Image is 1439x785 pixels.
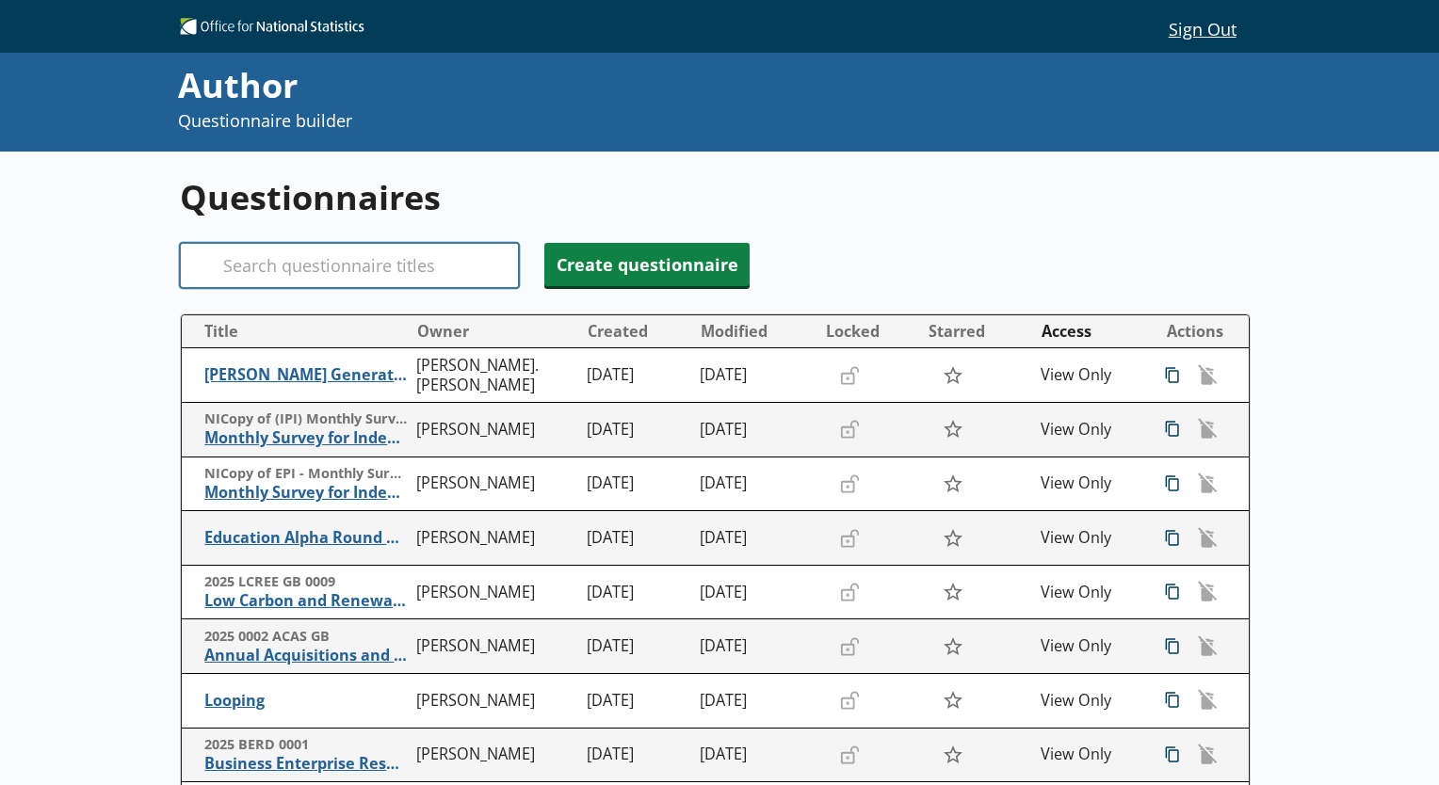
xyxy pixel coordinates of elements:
td: [DATE] [692,619,817,674]
span: NICopy of (IPI) Monthly Survey for Index Numbers of Import Prices - Price Quotation Return [204,410,408,428]
button: Star [932,520,973,555]
td: [DATE] [579,348,693,403]
td: View Only [1033,728,1147,782]
button: Owner [410,316,578,346]
td: [DATE] [692,511,817,566]
td: [PERSON_NAME] [409,674,579,729]
h1: Questionnaires [180,174,1251,220]
button: Created [580,316,692,346]
button: Star [932,629,973,665]
span: Monthly Survey for Index Numbers of Import Prices - Price Quotation Return [204,428,408,448]
td: [DATE] [579,403,693,457]
span: Low Carbon and Renewable Energy Economy Survey [204,591,408,611]
td: [DATE] [692,403,817,457]
button: Create questionnaire [544,243,750,286]
button: Title [189,316,408,346]
td: [PERSON_NAME].[PERSON_NAME] [409,348,579,403]
button: Star [932,737,973,773]
td: [DATE] [579,619,693,674]
td: [PERSON_NAME] [409,565,579,619]
span: Monthly Survey for Index Numbers of Export Prices - Price Quotation Return [204,483,408,503]
td: [DATE] [692,457,817,511]
td: [DATE] [692,728,817,782]
span: NICopy of EPI - Monthly Survey for Index Numbers of Export Prices - Price Quotation Retur [204,465,408,483]
span: [PERSON_NAME] Generator [204,365,408,385]
button: Star [932,466,973,502]
span: Business Enterprise Research and Development [204,754,408,774]
span: 2025 BERD 0001 [204,736,408,754]
p: Questionnaire builder [178,109,963,133]
td: View Only [1033,619,1147,674]
span: 2025 LCREE GB 0009 [204,573,408,591]
td: [PERSON_NAME] [409,403,579,457]
td: [PERSON_NAME] [409,511,579,566]
button: Star [932,358,973,393]
button: Star [932,411,973,447]
button: Locked [818,316,918,346]
td: [DATE] [692,348,817,403]
td: [DATE] [579,728,693,782]
td: [PERSON_NAME] [409,457,579,511]
td: View Only [1033,565,1147,619]
button: Access [1034,316,1146,346]
button: Star [932,682,973,718]
td: [PERSON_NAME] [409,728,579,782]
span: 2025 0002 ACAS GB [204,628,408,646]
input: Search questionnaire titles [180,243,519,288]
td: View Only [1033,348,1147,403]
td: View Only [1033,457,1147,511]
td: [DATE] [692,674,817,729]
td: View Only [1033,403,1147,457]
th: Actions [1146,315,1249,348]
td: [DATE] [579,511,693,566]
td: View Only [1033,511,1147,566]
td: [DATE] [579,457,693,511]
div: Author [178,62,963,109]
button: Star [932,574,973,610]
td: View Only [1033,674,1147,729]
span: Looping [204,691,408,711]
button: Starred [920,316,1032,346]
span: Annual Acquisitions and Disposals of Capital Assets [204,646,408,665]
button: Modified [693,316,817,346]
td: [DATE] [692,565,817,619]
td: [PERSON_NAME] [409,619,579,674]
td: [DATE] [579,674,693,729]
span: Education Alpha Round 1 (Copy) [204,528,408,548]
button: Sign Out [1154,12,1251,44]
td: [DATE] [579,565,693,619]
